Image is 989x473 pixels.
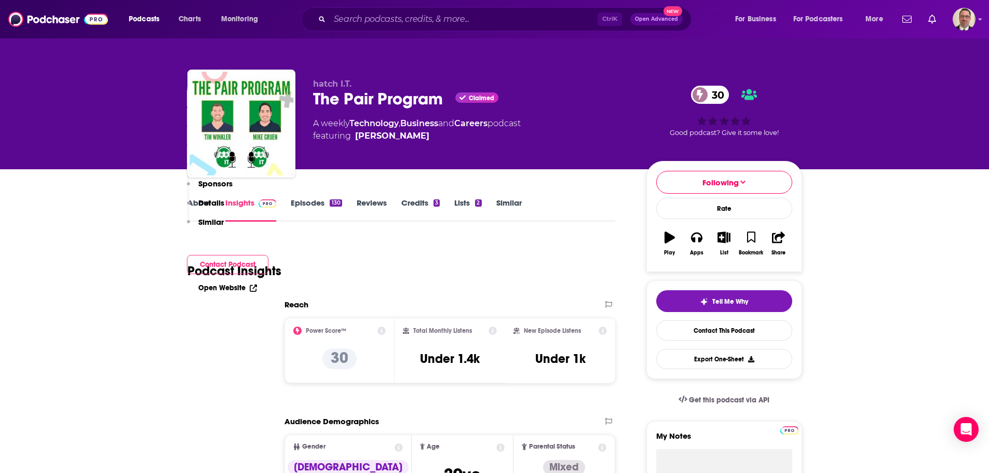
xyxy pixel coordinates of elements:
[313,79,351,89] span: hatch I.T.
[187,217,224,236] button: Similar
[401,198,440,222] a: Credits3
[475,199,481,207] div: 2
[953,8,976,31] button: Show profile menu
[735,12,776,26] span: For Business
[712,298,748,306] span: Tell Me Why
[670,387,778,413] a: Get this podcast via API
[8,9,108,29] img: Podchaser - Follow, Share and Rate Podcasts
[355,130,429,142] a: Thomas Horlacher
[330,11,598,28] input: Search podcasts, credits, & more...
[187,198,224,217] button: Details
[771,250,785,256] div: Share
[284,416,379,426] h2: Audience Demographics
[898,10,916,28] a: Show notifications dropdown
[291,198,342,222] a: Episodes130
[427,443,440,450] span: Age
[313,130,521,142] span: featuring
[438,118,454,128] span: and
[302,443,326,450] span: Gender
[313,117,521,142] div: A weekly podcast
[865,12,883,26] span: More
[656,171,792,194] button: Following
[765,225,792,262] button: Share
[524,327,581,334] h2: New Episode Listens
[322,348,357,369] p: 30
[953,8,976,31] img: User Profile
[689,396,769,404] span: Get this podcast via API
[720,250,728,256] div: List
[738,225,765,262] button: Bookmark
[793,12,843,26] span: For Podcasters
[780,426,798,435] img: Podchaser Pro
[683,225,710,262] button: Apps
[469,96,494,101] span: Claimed
[739,250,763,256] div: Bookmark
[198,198,224,208] p: Details
[413,327,472,334] h2: Total Monthly Listens
[702,178,739,187] span: Following
[214,11,272,28] button: open menu
[187,255,268,274] button: Contact Podcast
[529,443,575,450] span: Parental Status
[399,118,400,128] span: ,
[656,225,683,262] button: Play
[598,12,622,26] span: Ctrl K
[663,6,682,16] span: New
[172,11,207,28] a: Charts
[690,250,703,256] div: Apps
[924,10,940,28] a: Show notifications dropdown
[670,129,779,137] span: Good podcast? Give it some love!
[656,198,792,219] div: Rate
[221,12,258,26] span: Monitoring
[691,86,729,104] a: 30
[656,431,792,449] label: My Notes
[780,425,798,435] a: Pro website
[535,351,586,367] h3: Under 1k
[311,7,701,31] div: Search podcasts, credits, & more...
[858,11,896,28] button: open menu
[953,8,976,31] span: Logged in as PercPodcast
[728,11,789,28] button: open menu
[454,118,487,128] a: Careers
[357,198,387,222] a: Reviews
[635,17,678,22] span: Open Advanced
[701,86,729,104] span: 30
[349,118,399,128] a: Technology
[400,118,438,128] a: Business
[433,199,440,207] div: 3
[420,351,480,367] h3: Under 1.4k
[710,225,737,262] button: List
[198,283,257,292] a: Open Website
[787,11,858,28] button: open menu
[198,217,224,227] p: Similar
[664,250,675,256] div: Play
[700,298,708,306] img: tell me why sparkle
[454,198,481,222] a: Lists2
[306,327,346,334] h2: Power Score™
[121,11,173,28] button: open menu
[656,349,792,369] button: Export One-Sheet
[179,12,201,26] span: Charts
[496,198,522,222] a: Similar
[656,290,792,312] button: tell me why sparkleTell Me Why
[630,13,683,25] button: Open AdvancedNew
[129,12,159,26] span: Podcasts
[646,79,802,143] div: 30Good podcast? Give it some love!
[954,417,979,442] div: Open Intercom Messenger
[189,72,293,175] img: The Pair Program
[284,300,308,309] h2: Reach
[330,199,342,207] div: 130
[656,320,792,341] a: Contact This Podcast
